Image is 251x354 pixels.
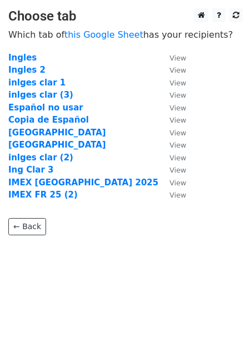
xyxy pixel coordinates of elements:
small: View [169,166,186,174]
a: inlges clar (3) [8,90,73,100]
a: this Google Sheet [64,29,143,40]
small: View [169,179,186,187]
small: View [169,116,186,124]
a: [GEOGRAPHIC_DATA] [8,128,106,138]
small: View [169,141,186,149]
a: View [158,153,186,163]
small: View [169,104,186,112]
a: ← Back [8,218,46,235]
p: Which tab of has your recipients? [8,29,243,41]
a: View [158,65,186,75]
a: inlges clar 1 [8,78,66,88]
a: Ing Clar 3 [8,165,54,175]
a: View [158,90,186,100]
small: View [169,91,186,99]
small: View [169,66,186,74]
small: View [169,191,186,199]
a: View [158,115,186,125]
a: IMEX FR 25 (2) [8,190,78,200]
a: Español no usar [8,103,83,113]
a: View [158,128,186,138]
a: View [158,78,186,88]
a: View [158,140,186,150]
a: Ingles [8,53,37,63]
a: [GEOGRAPHIC_DATA] [8,140,106,150]
small: View [169,79,186,87]
small: View [169,129,186,137]
a: View [158,53,186,63]
a: IMEX [GEOGRAPHIC_DATA] 2025 [8,178,158,188]
a: View [158,190,186,200]
a: View [158,165,186,175]
a: View [158,178,186,188]
small: View [169,154,186,162]
a: Copia de Español [8,115,89,125]
a: Ingles 2 [8,65,46,75]
h3: Choose tab [8,8,243,24]
a: View [158,103,186,113]
small: View [169,54,186,62]
a: inlges clar (2) [8,153,73,163]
